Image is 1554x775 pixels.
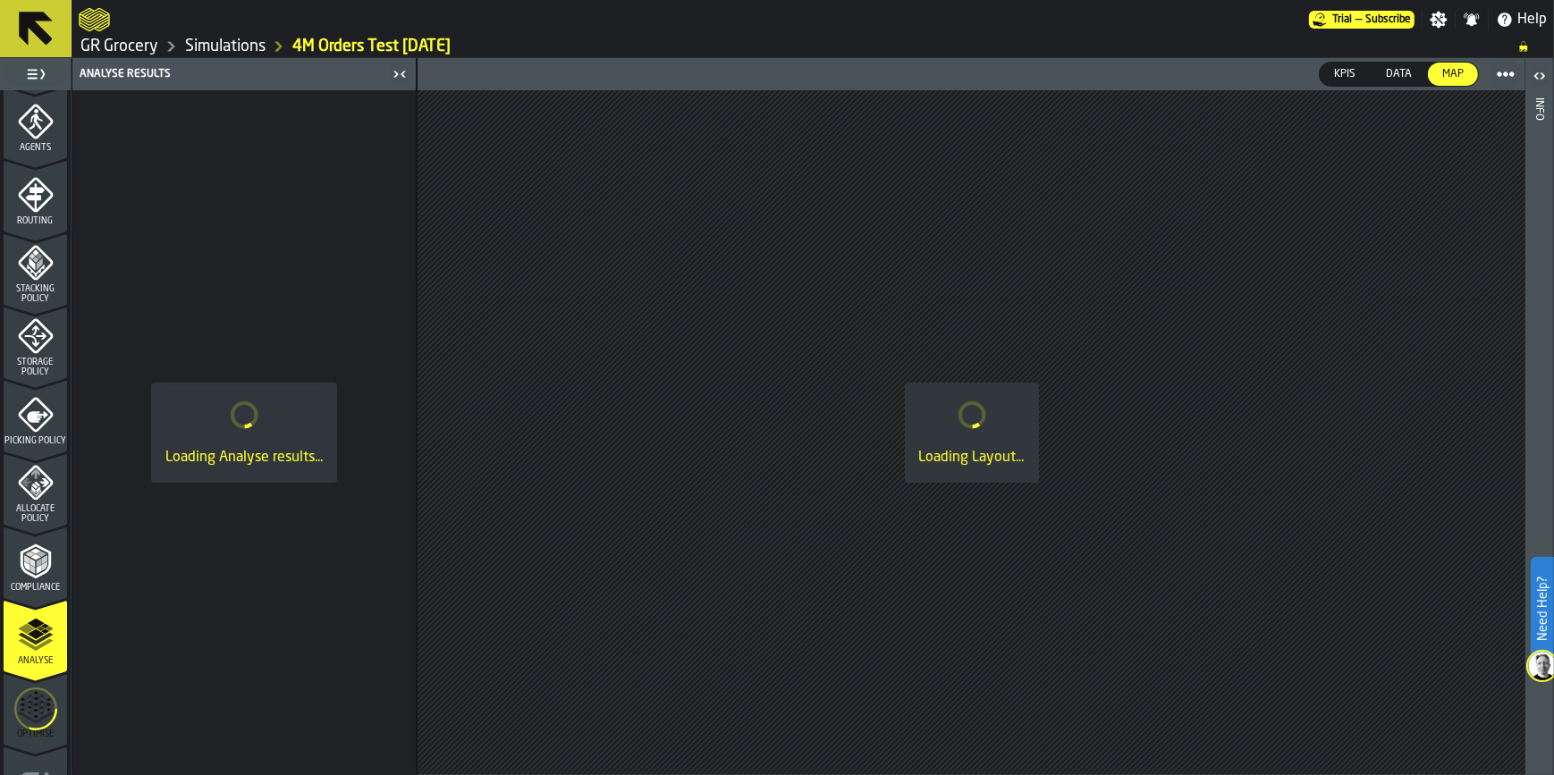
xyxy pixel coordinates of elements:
[76,68,387,80] div: Analyse Results
[1379,66,1419,82] span: Data
[4,233,67,305] li: menu Stacking Policy
[292,37,451,56] a: link-to-/wh/i/e451d98b-95f6-4604-91ff-c80219f9c36d/simulations/567be477-e4af-4e2a-8fea-4236485c7631
[4,160,67,232] li: menu Routing
[1435,66,1471,82] span: Map
[4,358,67,377] span: Storage Policy
[1319,62,1371,87] label: button-switch-multi-KPIs
[1428,63,1478,86] div: thumb
[4,380,67,451] li: menu Picking Policy
[1423,11,1455,29] label: button-toggle-Settings
[1327,66,1363,82] span: KPIs
[4,656,67,666] span: Analyse
[4,583,67,593] span: Compliance
[4,307,67,378] li: menu Storage Policy
[79,4,110,36] a: logo-header
[4,87,67,158] li: menu Agents
[4,143,67,153] span: Agents
[1356,13,1362,26] span: —
[1456,11,1488,29] label: button-toggle-Notifications
[4,62,67,87] label: button-toggle-Toggle Full Menu
[1527,62,1552,94] label: button-toggle-Open
[1332,13,1352,26] span: Trial
[1371,62,1427,87] label: button-switch-multi-Data
[4,453,67,525] li: menu Allocate Policy
[185,37,266,56] a: link-to-/wh/i/e451d98b-95f6-4604-91ff-c80219f9c36d
[1309,11,1415,29] div: Menu Subscription
[1320,63,1370,86] div: thumb
[4,526,67,598] li: menu Compliance
[4,673,67,745] li: menu Optimise
[165,447,323,468] div: Loading Analyse results...
[1533,559,1552,659] label: Need Help?
[1517,9,1547,30] span: Help
[1489,9,1554,30] label: button-toggle-Help
[1372,63,1426,86] div: thumb
[80,37,158,56] a: link-to-/wh/i/e451d98b-95f6-4604-91ff-c80219f9c36d
[1365,13,1411,26] span: Subscribe
[1309,11,1415,29] a: link-to-/wh/i/e451d98b-95f6-4604-91ff-c80219f9c36d/pricing/
[4,729,67,739] span: Optimise
[72,58,416,90] header: Analyse Results
[79,36,1547,57] nav: Breadcrumb
[4,600,67,671] li: menu Analyse
[4,284,67,304] span: Stacking Policy
[1427,62,1479,87] label: button-switch-multi-Map
[387,63,412,85] label: button-toggle-Close me
[4,216,67,226] span: Routing
[4,436,67,446] span: Picking Policy
[1533,94,1546,771] div: Info
[919,447,1025,468] div: Loading Layout...
[1525,58,1553,775] header: Info
[4,504,67,524] span: Allocate Policy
